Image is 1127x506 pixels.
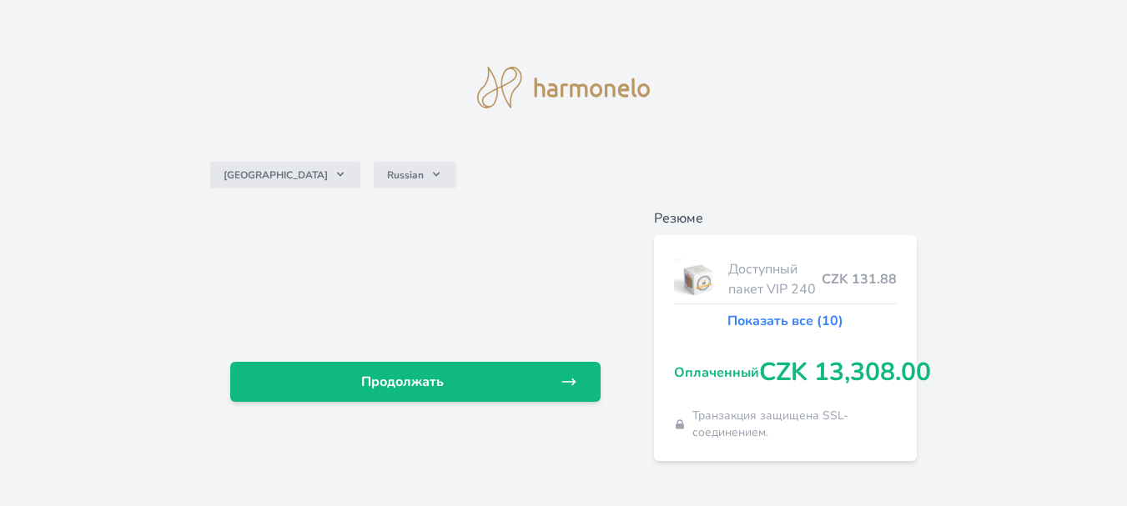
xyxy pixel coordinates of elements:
[692,408,897,441] span: Транзакция защищена SSL-соединением.
[674,363,759,383] span: Оплаченный
[244,372,561,392] span: Продолжать
[230,362,601,402] a: Продолжать
[224,168,328,182] span: [GEOGRAPHIC_DATA]
[387,168,424,182] span: Russian
[477,67,651,108] img: logo.svg
[822,269,897,289] span: CZK 131.88
[210,162,360,188] button: [GEOGRAPHIC_DATA]
[728,259,822,299] span: Доступный пакет VIP 240
[374,162,456,188] button: Russian
[759,358,931,388] span: CZK 13,308.00
[727,311,843,331] a: Показать все (10)
[674,258,722,300] img: vip.jpg
[654,208,917,228] h6: Резюме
